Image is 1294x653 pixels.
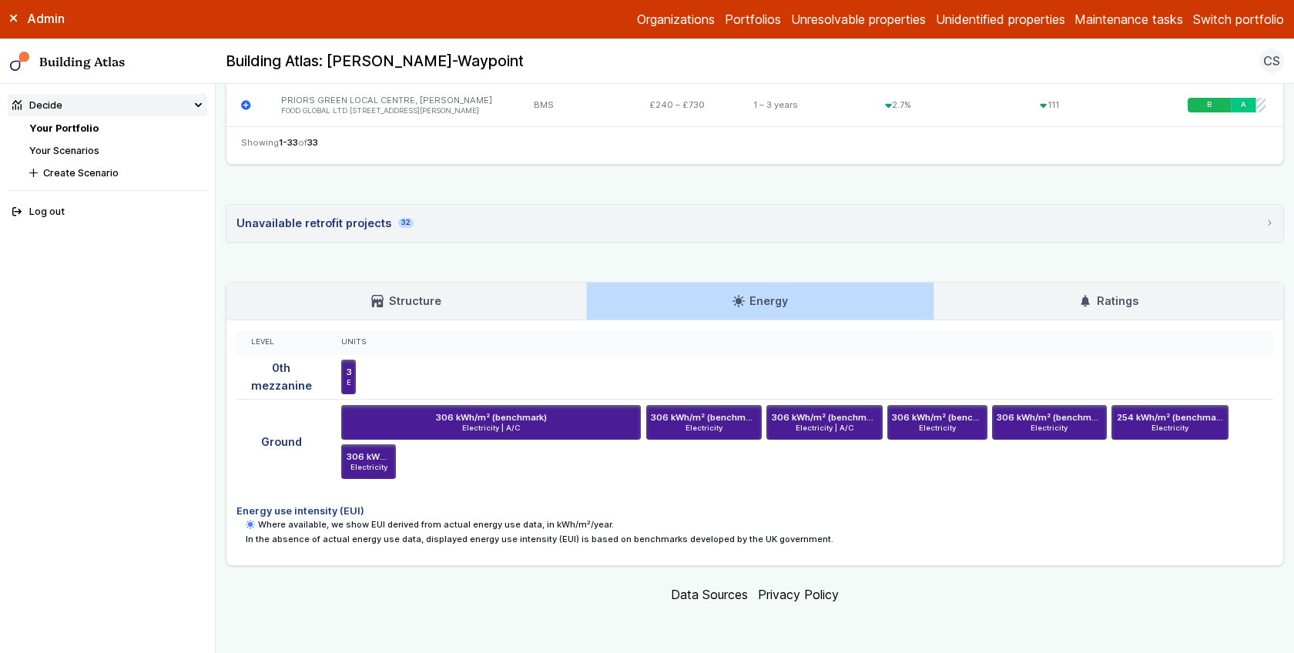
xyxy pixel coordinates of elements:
h4: Energy use intensity (EUI) [236,504,1274,518]
p: In the absence of actual energy use data, displayed energy use intensity (EUI) is based on benchm... [246,533,1273,545]
span: Showing of [241,136,318,149]
div: BMS [518,84,635,126]
div: 2.7% [870,84,1025,126]
h6: 306 kWh/m² (benchmark) [772,411,878,424]
span: Electricity [1117,424,1224,434]
a: Unresolvable properties [791,10,926,28]
a: Data Sources [671,587,748,602]
a: Organizations [637,10,715,28]
div: Ground [236,400,327,484]
div: Level [251,337,312,347]
span: Electricity [997,424,1101,434]
h6: 306 kWh/m² (benchmark) [997,411,1101,424]
img: main-0bbd2752.svg [10,52,30,72]
h6: 306 kWh/m² (benchmark) [892,411,982,424]
h6: 254 kWh/m² (benchmark) [1117,411,1224,424]
span: Electricity [892,424,982,434]
span: A [1242,100,1247,110]
span: CS [1263,52,1280,70]
span: 1-33 [279,137,298,148]
span: Electricity [347,463,391,473]
a: Ratings [934,283,1283,320]
span: Electricity [651,424,757,434]
h3: Energy [732,293,788,310]
summary: Unavailable retrofit projects32 [226,205,1283,242]
div: £240 – £730 [635,84,739,126]
h2: Building Atlas: [PERSON_NAME]-Waypoint [226,52,524,72]
a: Maintenance tasks [1074,10,1183,28]
div: PRIORS GREEN LOCAL CENTRE, [PERSON_NAME] [267,84,518,126]
div: Units [341,337,1259,347]
span: B [1207,100,1212,110]
span: Electricity | A/C [347,424,636,434]
a: Unidentified properties [936,10,1065,28]
nav: Table navigation [226,126,1283,164]
h6: 306 kWh/m² (benchmark) [347,366,351,378]
div: 111 [1025,84,1173,126]
li: FOOD GLOBAL LTD [STREET_ADDRESS][PERSON_NAME] [281,106,504,116]
div: 1 – 3 years [739,84,870,126]
a: Structure [226,283,586,320]
div: Decide [12,98,62,112]
h6: 306 kWh/m² (benchmark) [347,450,391,463]
div: Unavailable retrofit projects [236,215,414,232]
h6: 306 kWh/m² (benchmark) [436,411,547,424]
a: Privacy Policy [758,587,839,602]
button: Log out [8,201,208,223]
div: 0th mezzanine [236,355,327,400]
a: Your Portfolio [29,122,99,134]
span: 32 [398,218,413,228]
button: Create Scenario [25,162,207,184]
span: Electricity [347,378,351,388]
a: Portfolios [725,10,781,28]
h6: 306 kWh/m² (benchmark) [651,411,757,424]
a: Energy [587,283,933,320]
button: CS [1259,49,1284,73]
summary: Decide [8,94,208,116]
p: Where available, we show EUI derived from actual energy use data, in kWh/m²/year. [246,518,1273,531]
span: 33 [307,137,318,148]
span: Electricity | A/C [772,424,878,434]
a: Your Scenarios [29,145,99,156]
h3: Structure [371,293,441,310]
h3: Ratings [1079,293,1138,310]
button: Switch portfolio [1193,10,1284,28]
